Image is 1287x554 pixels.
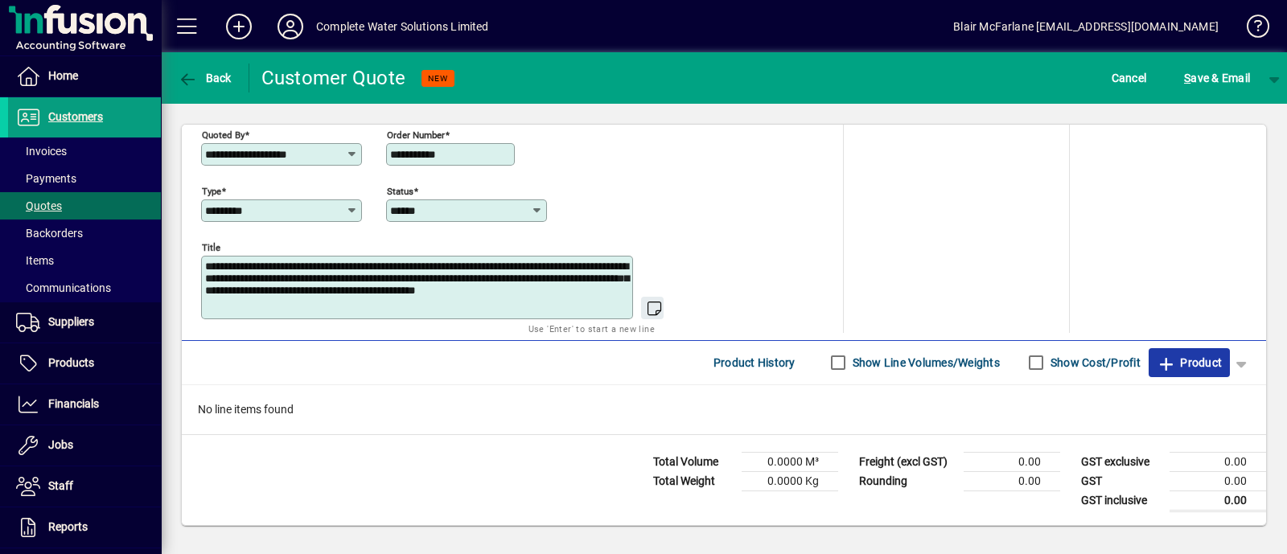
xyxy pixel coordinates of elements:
a: Backorders [8,220,161,247]
button: Add [213,12,265,41]
span: Backorders [16,227,83,240]
mat-hint: Use 'Enter' to start a new line [528,319,655,338]
a: Quotes [8,192,161,220]
a: Products [8,343,161,384]
td: 0.00 [964,471,1060,490]
span: Reports [48,520,88,533]
mat-label: Status [387,185,413,196]
a: Reports [8,507,161,548]
span: Products [48,356,94,369]
mat-label: Title [202,241,220,252]
button: Product [1149,348,1230,377]
td: Rounding [851,471,964,490]
a: Suppliers [8,302,161,343]
span: ave & Email [1184,65,1250,91]
span: Communications [16,281,111,294]
span: Suppliers [48,315,94,328]
td: GST exclusive [1073,452,1170,471]
span: NEW [428,73,448,84]
div: No line items found [182,385,1266,434]
td: GST [1073,471,1170,490]
label: Show Line Volumes/Weights [849,355,1000,371]
a: Knowledge Base [1235,3,1267,55]
td: 0.0000 M³ [742,452,838,471]
span: Home [48,69,78,82]
div: Blair McFarlane [EMAIL_ADDRESS][DOMAIN_NAME] [953,14,1219,39]
span: Product History [713,350,796,375]
button: Save & Email [1176,64,1258,92]
td: 0.00 [1170,490,1266,511]
a: Staff [8,466,161,507]
span: Invoices [16,145,67,158]
span: Jobs [48,438,73,451]
a: Items [8,247,161,274]
td: Total Weight [645,471,742,490]
span: Financials [48,397,99,410]
span: Quotes [16,199,62,212]
div: Complete Water Solutions Limited [316,14,489,39]
mat-label: Type [202,185,221,196]
td: 0.00 [1170,471,1266,490]
span: Product [1157,350,1222,375]
a: Communications [8,274,161,302]
td: 0.0000 Kg [742,471,838,490]
span: S [1184,72,1190,84]
a: Payments [8,165,161,192]
td: Total Volume [645,452,742,471]
span: Staff [48,479,73,492]
td: Freight (excl GST) [851,452,964,471]
span: Payments [16,172,76,185]
mat-label: Quoted by [202,129,245,140]
td: 0.00 [964,452,1060,471]
span: Cancel [1112,65,1147,91]
button: Cancel [1108,64,1151,92]
a: Financials [8,384,161,425]
span: Customers [48,110,103,123]
td: GST inclusive [1073,490,1170,511]
a: Home [8,56,161,96]
span: Back [178,72,232,84]
a: Jobs [8,425,161,466]
a: Invoices [8,137,161,165]
app-page-header-button: Back [161,64,249,92]
label: Show Cost/Profit [1047,355,1141,371]
mat-label: Order number [387,129,445,140]
td: 0.00 [1170,452,1266,471]
button: Back [174,64,236,92]
button: Profile [265,12,316,41]
div: Customer Quote [261,65,406,91]
button: Product History [707,348,802,377]
span: Items [16,254,54,267]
